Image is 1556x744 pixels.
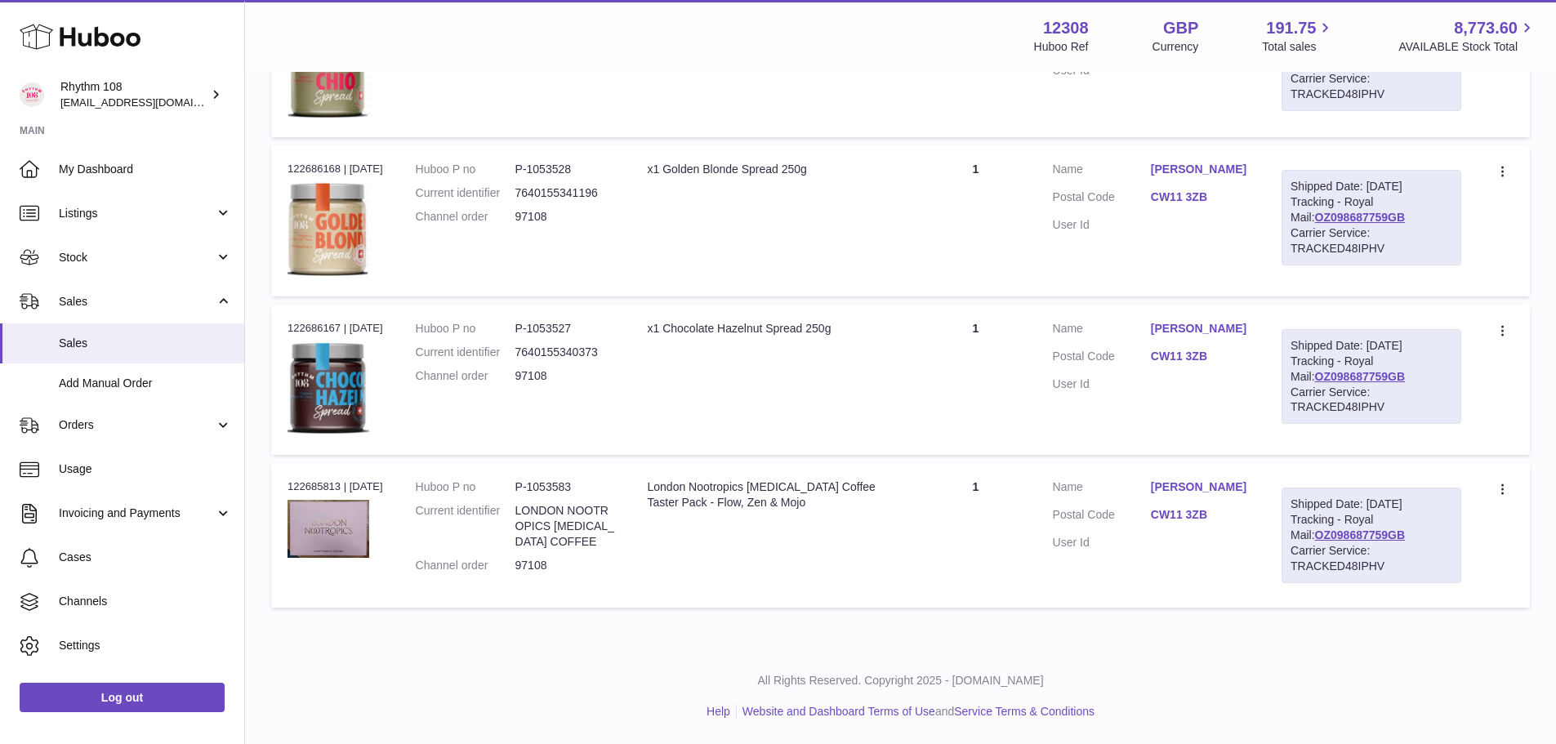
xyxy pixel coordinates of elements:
span: Channels [59,594,232,609]
div: 122686168 | [DATE] [288,162,383,176]
td: 1 [915,305,1036,455]
div: Tracking - Royal Mail: [1282,170,1461,265]
a: OZ098687759GB [1315,370,1406,383]
p: All Rights Reserved. Copyright 2025 - [DOMAIN_NAME] [258,673,1543,688]
dt: User Id [1053,376,1151,392]
span: Listings [59,206,215,221]
a: Log out [20,683,225,712]
div: Carrier Service: TRACKED48IPHV [1291,225,1452,256]
img: internalAdmin-12308@internal.huboo.com [20,82,44,107]
span: 191.75 [1266,17,1316,39]
dt: Current identifier [416,185,515,201]
dt: Channel order [416,209,515,225]
span: Sales [59,336,232,351]
img: 1753713930.JPG [288,28,369,117]
dt: Channel order [416,368,515,384]
span: Sales [59,294,215,310]
div: Shipped Date: [DATE] [1291,179,1452,194]
dt: Name [1053,162,1151,181]
span: Invoicing and Payments [59,506,215,521]
div: Rhythm 108 [60,79,207,110]
span: AVAILABLE Stock Total [1398,39,1536,55]
dt: User Id [1053,217,1151,233]
dt: Name [1053,479,1151,499]
td: 1 [915,145,1036,296]
span: Total sales [1262,39,1335,55]
td: 1 [915,463,1036,607]
dt: Huboo P no [416,479,515,495]
div: x1 Golden Blonde Spread 250g [647,162,898,177]
span: Cases [59,550,232,565]
span: Usage [59,461,232,477]
span: My Dashboard [59,162,232,177]
dd: P-1053528 [515,162,615,177]
div: 122686167 | [DATE] [288,321,383,336]
dd: P-1053527 [515,321,615,336]
div: Carrier Service: TRACKED48IPHV [1291,385,1452,416]
dd: P-1053583 [515,479,615,495]
dt: Current identifier [416,345,515,360]
dt: Postal Code [1053,507,1151,527]
div: Carrier Service: TRACKED48IPHV [1291,543,1452,574]
dt: Name [1053,321,1151,341]
img: 123081753871449.jpg [288,500,369,558]
strong: GBP [1163,17,1198,39]
div: Tracking - Royal Mail: [1282,488,1461,582]
div: Huboo Ref [1034,39,1089,55]
dd: LONDON NOOTROPICS [MEDICAL_DATA] COFFEE [515,503,615,550]
a: [PERSON_NAME] [1151,162,1249,177]
dd: 97108 [515,558,615,573]
img: 1753713851.JPG [288,182,369,276]
span: Add Manual Order [59,376,232,391]
img: 1753713744.JPG [288,341,369,434]
span: 8,773.60 [1454,17,1518,39]
li: and [737,704,1095,719]
a: OZ098687759GB [1315,528,1406,541]
dt: Postal Code [1053,189,1151,209]
span: Settings [59,638,232,653]
a: Service Terms & Conditions [954,705,1095,718]
dt: Huboo P no [416,162,515,177]
div: Shipped Date: [DATE] [1291,497,1452,512]
div: Shipped Date: [DATE] [1291,338,1452,354]
div: Tracking - Royal Mail: [1282,329,1461,424]
a: CW11 3ZB [1151,349,1249,364]
a: Website and Dashboard Terms of Use [742,705,935,718]
dt: Current identifier [416,503,515,550]
a: [PERSON_NAME] [1151,479,1249,495]
div: x1 Chocolate Hazelnut Spread 250g [647,321,898,336]
a: CW11 3ZB [1151,507,1249,523]
div: 122685813 | [DATE] [288,479,383,494]
a: Help [707,705,730,718]
dt: Huboo P no [416,321,515,336]
dt: User Id [1053,535,1151,550]
a: 191.75 Total sales [1262,17,1335,55]
dt: Postal Code [1053,349,1151,368]
span: Orders [59,417,215,433]
dd: 7640155340373 [515,345,615,360]
dd: 7640155341196 [515,185,615,201]
span: Stock [59,250,215,265]
dd: 97108 [515,209,615,225]
div: Currency [1153,39,1199,55]
a: CW11 3ZB [1151,189,1249,205]
a: 8,773.60 AVAILABLE Stock Total [1398,17,1536,55]
strong: 12308 [1043,17,1089,39]
a: OZ098687759GB [1315,211,1406,224]
a: [PERSON_NAME] [1151,321,1249,336]
dd: 97108 [515,368,615,384]
dt: Channel order [416,558,515,573]
div: London Nootropics [MEDICAL_DATA] Coffee Taster Pack - Flow, Zen & Mojo [647,479,898,510]
span: [EMAIL_ADDRESS][DOMAIN_NAME] [60,96,240,109]
div: Carrier Service: TRACKED48IPHV [1291,71,1452,102]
